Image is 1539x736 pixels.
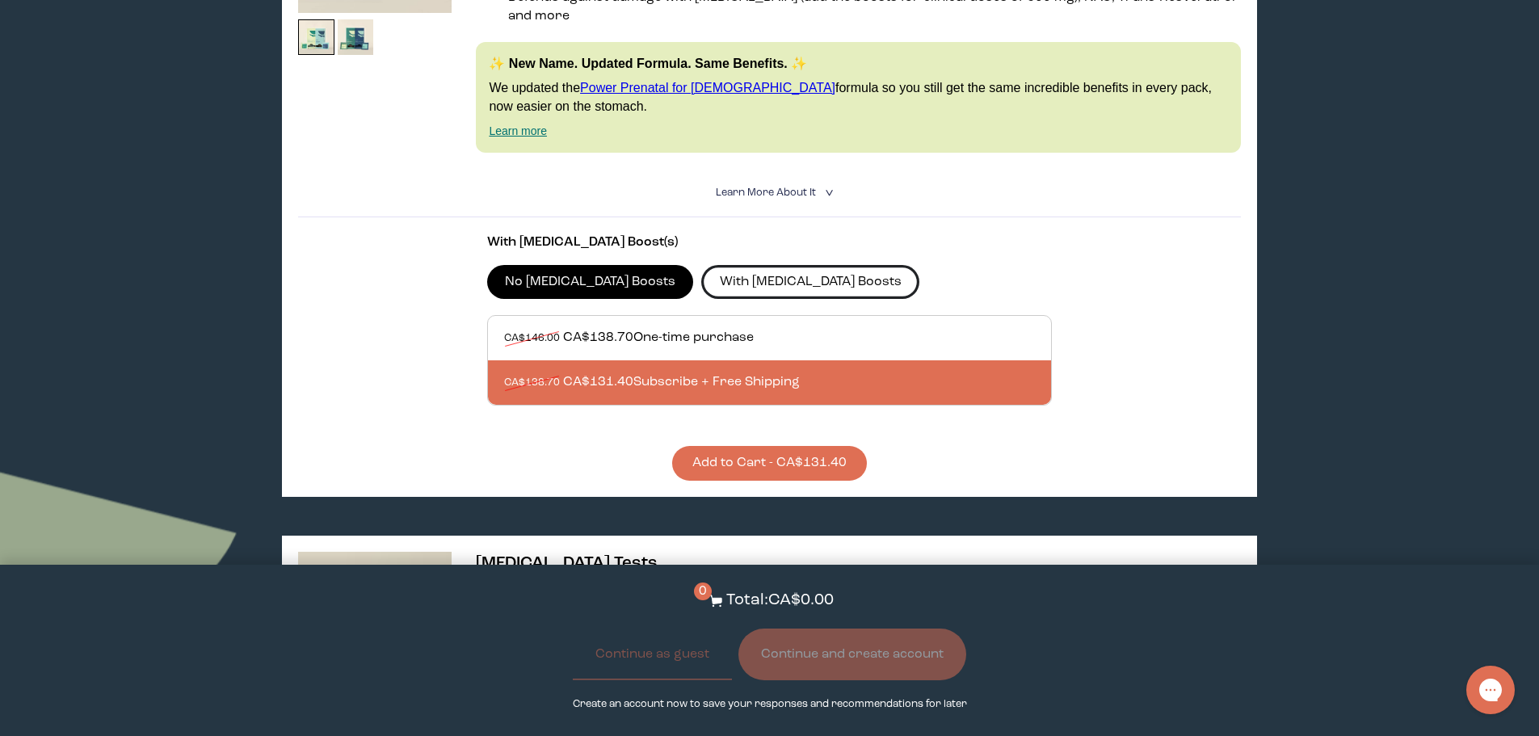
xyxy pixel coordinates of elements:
[573,629,732,680] button: Continue as guest
[573,696,967,712] p: Create an account now to save your responses and recommendations for later
[716,187,816,198] span: Learn More About it
[489,79,1227,116] p: We updated the formula so you still get the same incredible benefits in every pack, now easier on...
[487,265,694,299] label: No [MEDICAL_DATA] Boosts
[1458,660,1523,720] iframe: Gorgias live chat messenger
[726,589,834,612] p: Total: CA$0.00
[716,185,824,200] summary: Learn More About it <
[487,233,1053,252] p: With [MEDICAL_DATA] Boost(s)
[820,188,835,197] i: <
[298,552,452,705] img: thumbnail image
[738,629,966,680] button: Continue and create account
[694,582,712,600] span: 0
[489,57,807,70] strong: ✨ New Name. Updated Formula. Same Benefits. ✨
[298,19,334,56] img: thumbnail image
[672,446,867,481] button: Add to Cart - CA$131.40
[338,19,374,56] img: thumbnail image
[580,81,835,95] a: Power Prenatal for [DEMOGRAPHIC_DATA]
[701,265,919,299] label: With [MEDICAL_DATA] Boosts
[476,555,658,572] span: [MEDICAL_DATA] Tests
[489,124,547,137] a: Learn more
